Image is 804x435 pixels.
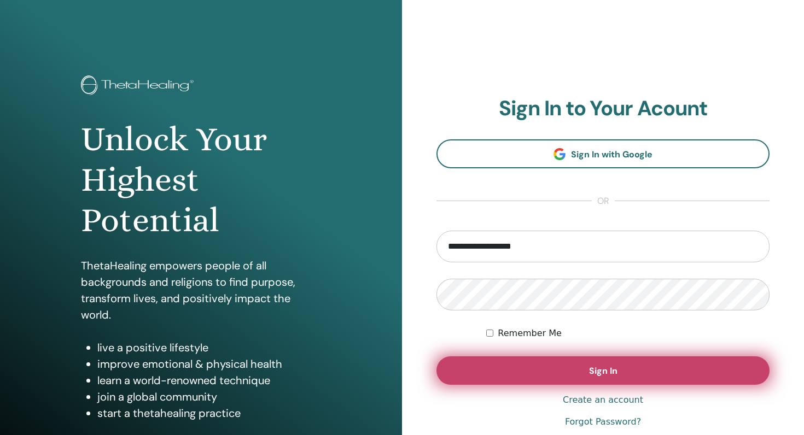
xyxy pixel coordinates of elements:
a: Sign In with Google [436,139,770,168]
a: Create an account [563,393,643,407]
li: improve emotional & physical health [97,356,322,372]
span: or [592,195,615,208]
div: Keep me authenticated indefinitely or until I manually logout [486,327,770,340]
li: learn a world-renowned technique [97,372,322,389]
li: start a thetahealing practice [97,405,322,421]
li: join a global community [97,389,322,405]
p: ThetaHealing empowers people of all backgrounds and religions to find purpose, transform lives, a... [81,257,322,323]
span: Sign In with Google [571,149,652,160]
a: Forgot Password? [565,415,641,428]
label: Remember Me [498,327,562,340]
h2: Sign In to Your Acount [436,96,770,121]
button: Sign In [436,356,770,385]
h1: Unlock Your Highest Potential [81,119,322,241]
span: Sign In [589,365,617,377]
li: live a positive lifestyle [97,339,322,356]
